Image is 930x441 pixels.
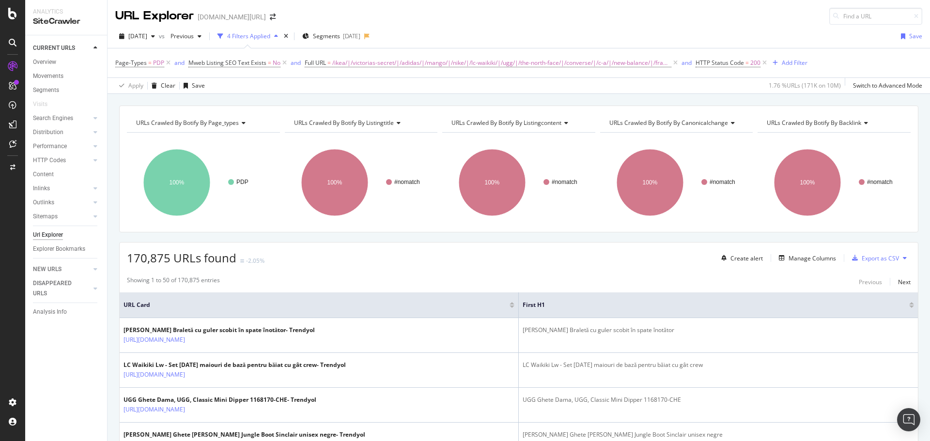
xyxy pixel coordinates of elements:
a: Sitemaps [33,212,91,222]
span: URLs Crawled By Botify By page_types [136,119,239,127]
span: URLs Crawled By Botify By canonicalchange [609,119,728,127]
div: [PERSON_NAME] Ghete [PERSON_NAME] Jungle Boot Sinclair unisex negre [523,430,914,439]
h4: URLs Crawled By Botify By listingcontent [449,115,587,131]
button: and [682,58,692,67]
div: Overview [33,57,56,67]
a: Distribution [33,127,91,137]
span: URL Card [124,301,507,309]
span: 2025 Aug. 1st [128,32,147,40]
a: [URL][DOMAIN_NAME] [124,370,185,380]
text: 100% [642,179,657,186]
button: Next [898,276,911,288]
a: [URL][DOMAIN_NAME] [124,405,185,414]
div: URL Explorer [115,8,194,24]
span: URLs Crawled By Botify By listingcontent [451,119,561,127]
div: arrow-right-arrow-left [270,14,276,20]
span: Full URL [305,59,326,67]
text: #nomatch [552,179,577,185]
div: Open Intercom Messenger [897,408,920,431]
div: Clear [161,81,175,90]
h4: URLs Crawled By Botify By page_types [134,115,271,131]
div: Movements [33,71,63,81]
svg: A chart. [600,140,752,225]
div: times [282,31,290,41]
div: Segments [33,85,59,95]
div: Content [33,169,54,180]
button: 4 Filters Applied [214,29,282,44]
h4: URLs Crawled By Botify By listingtitle [292,115,429,131]
span: Mweb Listing SEO Text Exists [188,59,266,67]
button: Add Filter [769,57,807,69]
text: #nomatch [867,179,893,185]
a: [URL][DOMAIN_NAME] [124,335,185,345]
div: DISAPPEARED URLS [33,278,82,299]
div: Showing 1 to 50 of 170,875 entries [127,276,220,288]
button: and [291,58,301,67]
div: and [174,59,185,67]
svg: A chart. [758,140,909,225]
a: CURRENT URLS [33,43,91,53]
span: vs [159,32,167,40]
div: -2.05% [246,257,264,265]
div: Outlinks [33,198,54,208]
h4: URLs Crawled By Botify By canonicalchange [607,115,744,131]
text: 100% [170,179,185,186]
button: Clear [148,78,175,93]
a: Overview [33,57,100,67]
span: Page-Types [115,59,147,67]
button: and [174,58,185,67]
button: Previous [167,29,205,44]
div: Analysis Info [33,307,67,317]
a: Content [33,169,100,180]
div: Url Explorer [33,230,63,240]
div: Save [909,32,922,40]
h4: URLs Crawled By Botify By backlink [765,115,902,131]
span: Previous [167,32,194,40]
text: #nomatch [710,179,735,185]
div: Visits [33,99,47,109]
div: [DATE] [343,32,360,40]
div: Export as CSV [862,254,899,262]
div: SiteCrawler [33,16,99,27]
div: [PERSON_NAME] Braletă cu guler scobit în spate înotător- Trendyol [124,326,315,335]
div: UGG Ghete Dama, UGG, Classic Mini Dipper 1168170-CHE- Trendyol [124,395,316,404]
button: [DATE] [115,29,159,44]
div: Manage Columns [789,254,836,262]
div: Next [898,278,911,286]
button: Export as CSV [848,250,899,266]
img: Equal [240,259,244,262]
button: Previous [859,276,882,288]
text: 100% [327,179,342,186]
input: Find a URL [829,8,922,25]
span: = [327,59,331,67]
div: and [682,59,692,67]
div: Distribution [33,127,63,137]
a: Search Engines [33,113,91,123]
a: Movements [33,71,100,81]
a: NEW URLS [33,264,91,274]
span: = [148,59,152,67]
a: DISAPPEARED URLS [33,278,91,299]
span: URLs Crawled By Botify By backlink [767,119,861,127]
div: and [291,59,301,67]
div: Sitemaps [33,212,58,222]
a: Inlinks [33,183,91,194]
div: A chart. [127,140,279,225]
div: HTTP Codes [33,155,66,166]
span: = [745,59,749,67]
button: Save [180,78,205,93]
span: No [273,56,280,70]
text: 100% [800,179,815,186]
a: HTTP Codes [33,155,91,166]
svg: A chart. [442,140,594,225]
span: Segments [313,32,340,40]
div: Add Filter [782,59,807,67]
div: [PERSON_NAME] Ghete [PERSON_NAME] Jungle Boot Sinclair unisex negre- Trendyol [124,430,365,439]
span: 170,875 URLs found [127,250,236,266]
div: 1.76 % URLs ( 171K on 10M ) [769,81,841,90]
text: 100% [485,179,500,186]
span: HTTP Status Code [696,59,744,67]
